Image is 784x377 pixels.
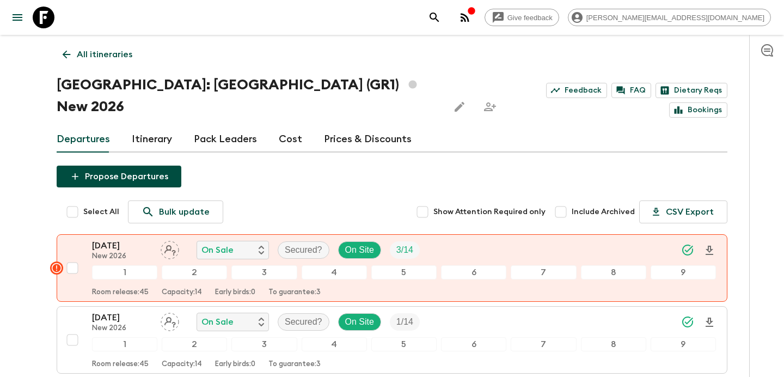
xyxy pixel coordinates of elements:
[338,313,381,331] div: On Site
[581,265,646,279] div: 8
[162,337,227,351] div: 2
[194,126,257,153] a: Pack Leaders
[681,315,694,329] svg: Synced Successfully
[285,244,322,257] p: Secured?
[159,205,210,218] p: Bulk update
[92,265,157,279] div: 1
[345,244,374,257] p: On Site
[302,337,367,351] div: 4
[651,337,716,351] div: 9
[371,265,437,279] div: 5
[441,337,506,351] div: 6
[546,83,607,98] a: Feedback
[501,14,559,22] span: Give feedback
[703,244,716,257] svg: Download Onboarding
[485,9,559,26] a: Give feedback
[201,315,234,329] p: On Sale
[161,244,179,253] span: Assign pack leader
[57,166,181,187] button: Propose Departures
[83,206,119,217] span: Select All
[92,311,152,324] p: [DATE]
[215,288,255,297] p: Early birds: 0
[572,206,635,217] span: Include Archived
[568,9,771,26] div: [PERSON_NAME][EMAIL_ADDRESS][DOMAIN_NAME]
[77,48,132,61] p: All itineraries
[396,244,413,257] p: 3 / 14
[511,265,576,279] div: 7
[128,200,223,223] a: Bulk update
[162,265,227,279] div: 2
[92,252,152,261] p: New 2026
[92,337,157,351] div: 1
[279,126,302,153] a: Cost
[231,337,297,351] div: 3
[215,360,255,369] p: Early birds: 0
[285,315,322,329] p: Secured?
[268,288,321,297] p: To guarantee: 3
[338,241,381,259] div: On Site
[161,316,179,325] span: Assign pack leader
[201,244,234,257] p: On Sale
[703,316,716,329] svg: Download Onboarding
[345,315,374,329] p: On Site
[7,7,28,28] button: menu
[132,126,172,153] a: Itinerary
[371,337,437,351] div: 5
[92,360,149,369] p: Room release: 45
[656,83,727,98] a: Dietary Reqs
[231,265,297,279] div: 3
[57,234,727,302] button: [DATE]New 2026Assign pack leaderOn SaleSecured?On SiteTrip Fill123456789Room release:45Capacity:1...
[479,96,501,118] span: Share this itinerary
[92,324,152,333] p: New 2026
[57,126,110,153] a: Departures
[324,126,412,153] a: Prices & Discounts
[57,44,138,65] a: All itineraries
[396,315,413,329] p: 1 / 14
[302,265,367,279] div: 4
[92,288,149,297] p: Room release: 45
[278,241,329,259] div: Secured?
[390,313,420,331] div: Trip Fill
[278,313,329,331] div: Secured?
[449,96,470,118] button: Edit this itinerary
[511,337,576,351] div: 7
[669,102,727,118] a: Bookings
[681,244,694,257] svg: Synced Successfully
[162,288,202,297] p: Capacity: 14
[162,360,202,369] p: Capacity: 14
[651,265,716,279] div: 9
[424,7,445,28] button: search adventures
[611,83,651,98] a: FAQ
[581,337,646,351] div: 8
[580,14,770,22] span: [PERSON_NAME][EMAIL_ADDRESS][DOMAIN_NAME]
[441,265,506,279] div: 6
[639,200,727,223] button: CSV Export
[433,206,546,217] span: Show Attention Required only
[57,306,727,374] button: [DATE]New 2026Assign pack leaderOn SaleSecured?On SiteTrip Fill123456789Room release:45Capacity:1...
[268,360,321,369] p: To guarantee: 3
[92,239,152,252] p: [DATE]
[390,241,420,259] div: Trip Fill
[57,74,440,118] h1: [GEOGRAPHIC_DATA]: [GEOGRAPHIC_DATA] (GR1) New 2026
